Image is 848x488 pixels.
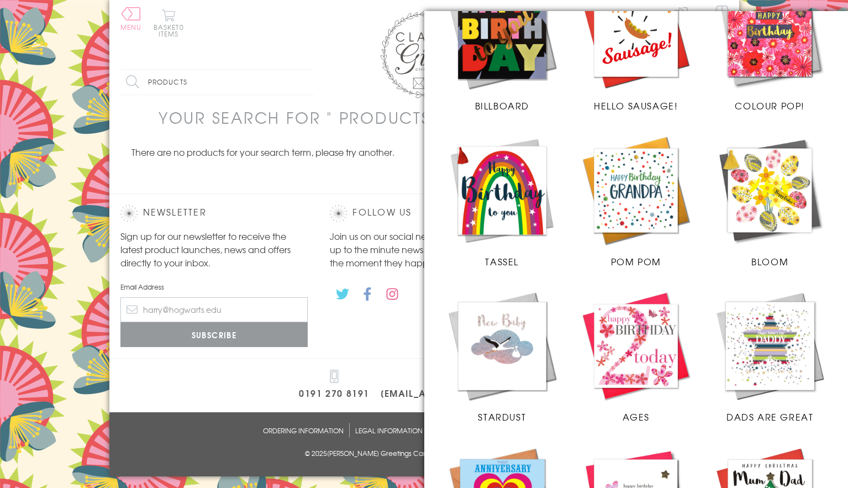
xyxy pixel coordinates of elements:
[580,290,692,423] a: AGES
[594,99,678,112] span: Hello Sausage!
[735,99,805,112] span: Colour POP!
[475,99,529,112] span: Billboard
[623,410,650,423] span: AGES
[485,255,519,268] span: Tassel
[611,255,661,268] span: Pom Pom
[714,290,825,423] a: Dads Are Great
[726,410,813,423] span: Dads Are Great
[751,255,788,268] span: Bloom
[478,410,526,423] span: Stardust
[714,134,825,267] a: Bloom
[446,290,558,423] a: Stardust
[580,134,692,267] a: Pom Pom
[446,134,558,267] a: Tassel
